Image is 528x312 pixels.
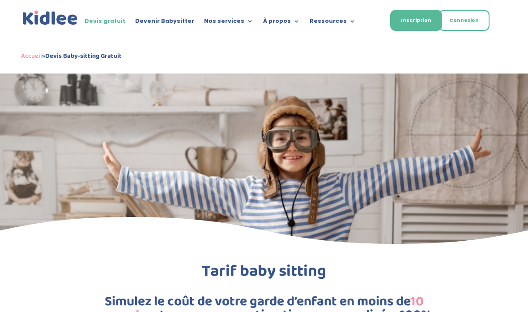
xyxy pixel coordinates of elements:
[366,18,375,24] img: Français
[21,9,79,27] a: Kidlee Logo
[45,51,122,61] strong: Devis Baby-sitting Gratuit
[85,18,125,28] a: Devis gratuit
[204,18,253,28] a: Nos services
[390,10,442,31] a: Inscription
[135,18,194,28] a: Devenir Babysitter
[21,51,42,61] a: Accueil
[67,263,461,284] h1: Tarif baby sitting
[21,9,79,27] img: logo_kidlee_bleu
[21,51,122,61] span: »
[310,18,356,28] a: Ressources
[263,18,300,28] a: À propos
[439,10,490,31] a: Connexion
